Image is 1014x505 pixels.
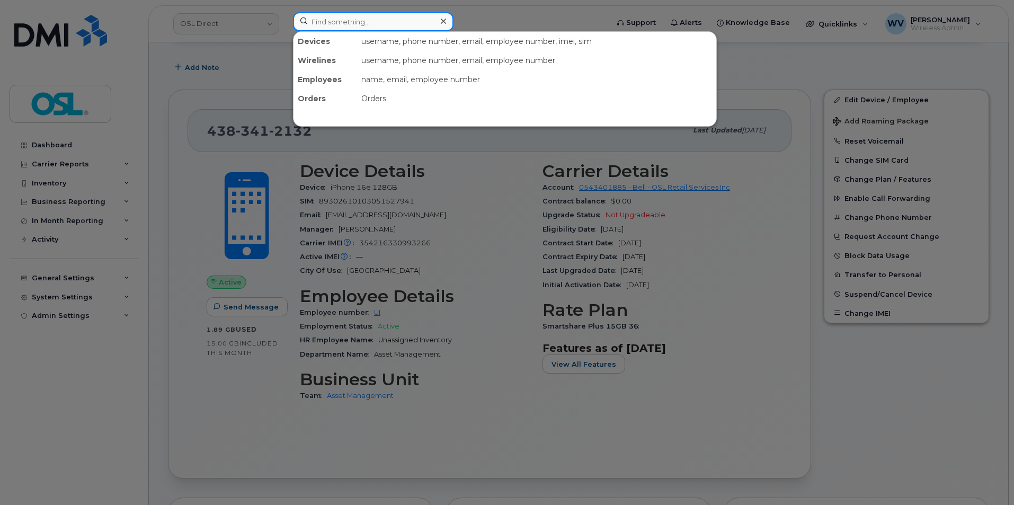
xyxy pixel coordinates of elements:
input: Find something... [293,12,453,31]
div: Orders [293,89,357,108]
div: username, phone number, email, employee number, imei, sim [357,32,716,51]
div: Devices [293,32,357,51]
div: Orders [357,89,716,108]
div: username, phone number, email, employee number [357,51,716,70]
div: Wirelines [293,51,357,70]
div: name, email, employee number [357,70,716,89]
div: Employees [293,70,357,89]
